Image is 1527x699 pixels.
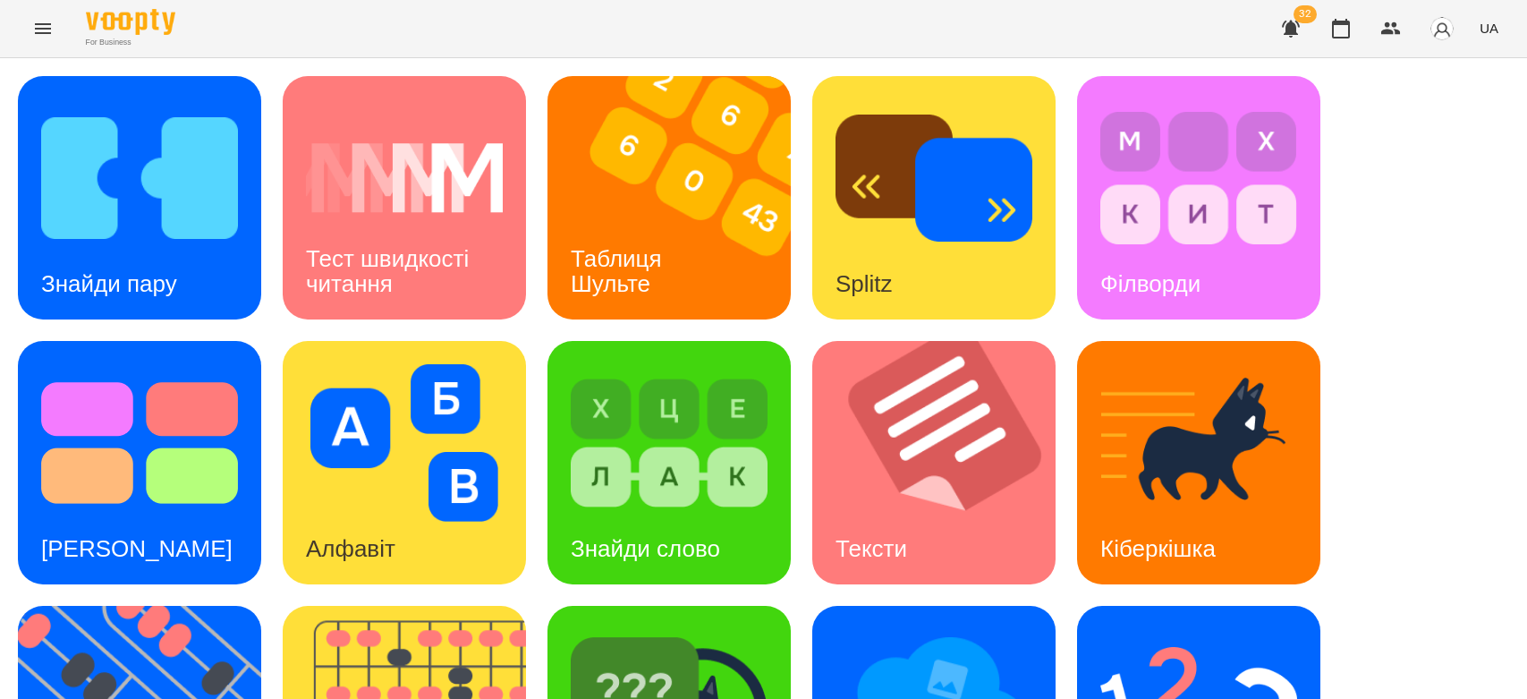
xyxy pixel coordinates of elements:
img: avatar_s.png [1429,16,1455,41]
img: Знайди слово [571,364,768,522]
h3: Філворди [1100,270,1200,297]
a: КіберкішкаКіберкішка [1077,341,1320,584]
h3: Кіберкішка [1100,535,1216,562]
a: Тест швидкості читанняТест швидкості читання [283,76,526,320]
a: Знайди словоЗнайди слово [547,341,791,584]
h3: Тест швидкості читання [306,245,475,296]
h3: Алфавіт [306,535,395,562]
a: Таблиця ШультеТаблиця Шульте [547,76,791,320]
button: UA [1472,12,1506,45]
img: Voopty Logo [86,9,175,35]
img: Тексти [812,341,1078,584]
span: UA [1480,19,1498,38]
img: Тест швидкості читання [306,99,503,257]
img: Знайди пару [41,99,238,257]
img: Алфавіт [306,364,503,522]
a: ТекстиТексти [812,341,1056,584]
a: ФілвордиФілворди [1077,76,1320,320]
h3: Знайди пару [41,270,177,297]
h3: [PERSON_NAME] [41,535,233,562]
a: Тест Струпа[PERSON_NAME] [18,341,261,584]
a: Знайди паруЗнайди пару [18,76,261,320]
a: SplitzSplitz [812,76,1056,320]
h3: Таблиця Шульте [571,245,668,296]
img: Філворди [1100,99,1297,257]
img: Таблиця Шульте [547,76,813,320]
h3: Знайди слово [571,535,720,562]
img: Splitz [836,99,1032,257]
span: 32 [1294,5,1317,23]
a: АлфавітАлфавіт [283,341,526,584]
span: For Business [86,37,175,48]
img: Тест Струпа [41,364,238,522]
img: Кіберкішка [1100,364,1297,522]
button: Menu [21,7,64,50]
h3: Тексти [836,535,907,562]
h3: Splitz [836,270,893,297]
